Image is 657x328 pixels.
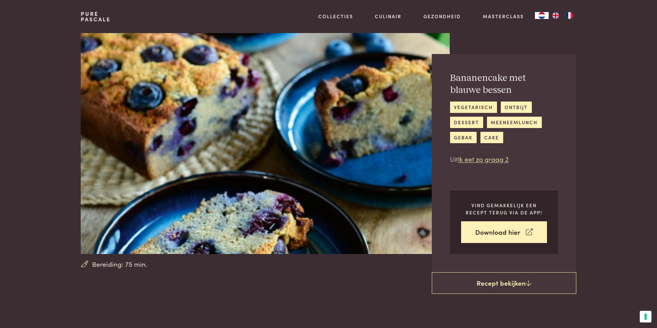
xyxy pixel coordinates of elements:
a: gebak [450,132,477,143]
h2: Bananencake met blauwe bessen [450,72,558,96]
p: Vind gemakkelijk een recept terug via de app! [461,202,547,216]
aside: Language selected: Nederlands [535,12,576,19]
button: Uw voorkeuren voor toestemming voor trackingtechnologieën [640,311,651,322]
a: vegetarisch [450,102,497,113]
p: Uit [450,154,558,164]
img: Bananencake met blauwe bessen [81,33,449,254]
a: Masterclass [483,13,524,20]
ul: Language list [549,12,576,19]
a: Gezondheid [424,13,461,20]
span: Bereiding: 75 min. [92,259,147,269]
a: cake [480,132,503,143]
a: Collecties [318,13,353,20]
a: EN [549,12,563,19]
a: PurePascale [81,11,111,22]
a: Ik eet zo graag 2 [458,154,509,163]
a: meeneemlunch [487,117,542,128]
a: NL [535,12,549,19]
a: Download hier [461,221,547,243]
a: FR [563,12,576,19]
a: dessert [450,117,483,128]
a: ontbijt [501,102,532,113]
a: Recept bekijken [432,272,576,294]
div: Language [535,12,549,19]
a: Culinair [375,13,401,20]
